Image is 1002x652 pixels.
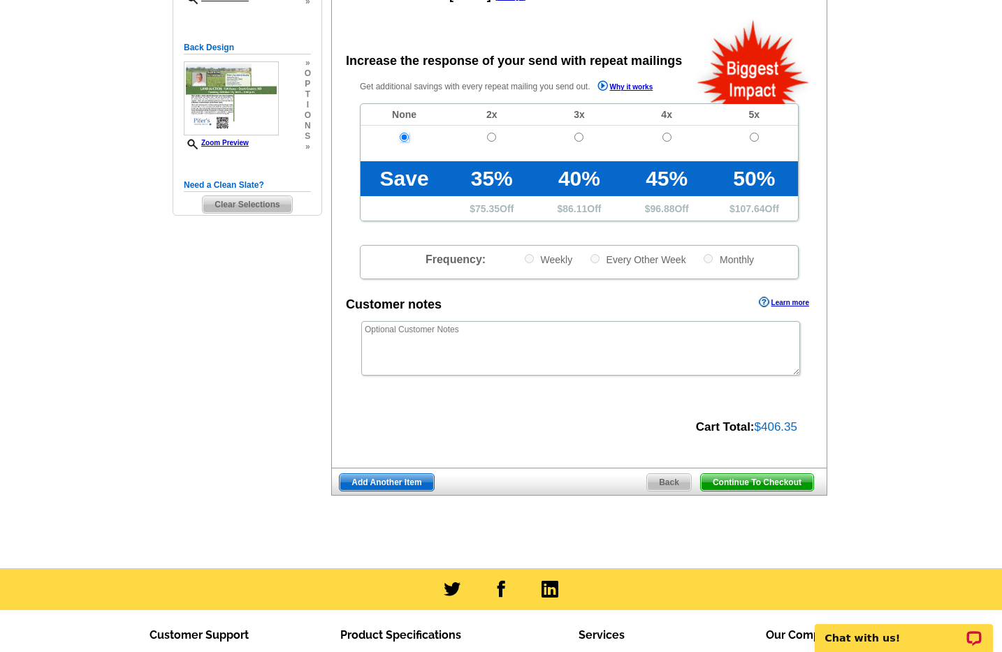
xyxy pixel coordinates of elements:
span: 86.11 [562,203,587,214]
td: 5x [711,104,798,126]
span: Continue To Checkout [701,474,813,491]
span: Back [647,474,691,491]
td: Save [361,161,448,196]
span: t [305,89,311,100]
span: Add Another Item [340,474,433,491]
div: Increase the response of your send with repeat mailings [346,52,682,71]
img: small-thumb.jpg [184,61,279,135]
span: » [305,142,311,152]
a: Zoom Preview [184,139,249,147]
span: Customer Support [150,628,249,642]
td: $ Off [711,196,798,221]
img: biggestImpact.png [696,18,811,104]
span: p [305,79,311,89]
td: 40% [535,161,623,196]
td: 45% [623,161,711,196]
span: o [305,68,311,79]
span: o [305,110,311,121]
p: Get additional savings with every repeat mailing you send out. [360,79,683,95]
span: i [305,100,311,110]
td: 3x [535,104,623,126]
span: 96.88 [650,203,674,214]
td: 35% [448,161,535,196]
span: s [305,131,311,142]
label: Every Other Week [589,253,686,266]
td: $ Off [448,196,535,221]
iframe: LiveChat chat widget [806,608,1002,652]
span: Our Company [766,628,840,642]
h5: Back Design [184,41,311,54]
span: 107.64 [735,203,765,214]
span: Product Specifications [340,628,461,642]
a: Why it works [597,80,653,95]
span: $406.35 [755,420,797,434]
h5: Need a Clean Slate? [184,179,311,192]
a: Add Another Item [339,473,434,491]
td: 4x [623,104,711,126]
label: Monthly [702,253,754,266]
span: » [305,58,311,68]
td: 2x [448,104,535,126]
input: Every Other Week [590,254,600,263]
span: Clear Selections [203,196,291,213]
label: Weekly [523,253,573,266]
div: Customer notes [346,295,442,314]
span: 75.35 [475,203,500,214]
input: Monthly [704,254,713,263]
span: Services [579,628,625,642]
span: Frequency: [426,253,486,265]
a: Back [646,473,692,491]
td: 50% [711,161,798,196]
input: Weekly [525,254,534,263]
a: Learn more [759,297,809,308]
td: None [361,104,448,126]
strong: Cart Total: [696,420,755,434]
span: n [305,121,311,131]
td: $ Off [623,196,711,221]
td: $ Off [535,196,623,221]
